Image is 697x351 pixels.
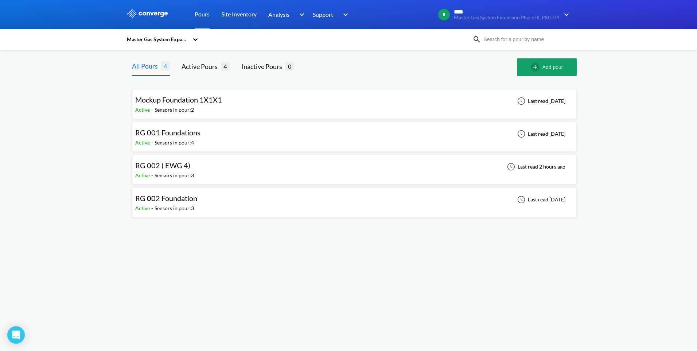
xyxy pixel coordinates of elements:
img: add-circle-outline.svg [531,63,542,72]
div: All Pours [132,61,161,71]
span: 4 [221,62,230,71]
img: downArrow.svg [559,10,571,19]
span: Active [135,172,151,178]
div: Sensors in pour: 3 [155,171,194,180]
div: Last read [DATE] [513,97,568,105]
input: Search for a pour by name [481,35,569,43]
span: RG 002 ( EWG 4) [135,161,190,170]
span: 4 [161,61,170,70]
img: logo_ewhite.svg [126,9,168,18]
span: Support [313,10,333,19]
div: Active Pours [182,61,221,72]
span: Active [135,107,151,113]
span: Mockup Foundation 1X1X1 [135,95,222,104]
div: Last read 2 hours ago [503,162,568,171]
div: Open Intercom Messenger [7,326,25,344]
span: Active [135,205,151,211]
span: Active [135,139,151,146]
a: RG 002 ( EWG 4)Active-Sensors in pour:3Last read 2 hours ago [132,163,577,169]
img: downArrow.svg [338,10,350,19]
span: - [151,172,155,178]
div: Sensors in pour: 2 [155,106,194,114]
button: Add pour [517,58,577,76]
div: Last read [DATE] [513,130,568,138]
span: - [151,107,155,113]
a: RG 001 FoundationsActive-Sensors in pour:4Last read [DATE] [132,130,577,136]
span: RG 002 Foundation [135,194,197,202]
span: - [151,139,155,146]
span: RG 001 Foundations [135,128,200,137]
span: Master Gas System Expansion Phase III, PKG-04 [454,15,559,20]
img: downArrow.svg [295,10,306,19]
div: Inactive Pours [241,61,285,72]
span: Analysis [268,10,289,19]
a: Mockup Foundation 1X1X1Active-Sensors in pour:2Last read [DATE] [132,97,577,104]
div: Sensors in pour: 4 [155,139,194,147]
div: Master Gas System Expansion Phase III, PKG-04 [126,35,189,43]
a: RG 002 FoundationActive-Sensors in pour:3Last read [DATE] [132,196,577,202]
span: - [151,205,155,211]
img: icon-search.svg [472,35,481,44]
div: Sensors in pour: 3 [155,204,194,212]
div: Last read [DATE] [513,195,568,204]
span: 0 [285,62,294,71]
